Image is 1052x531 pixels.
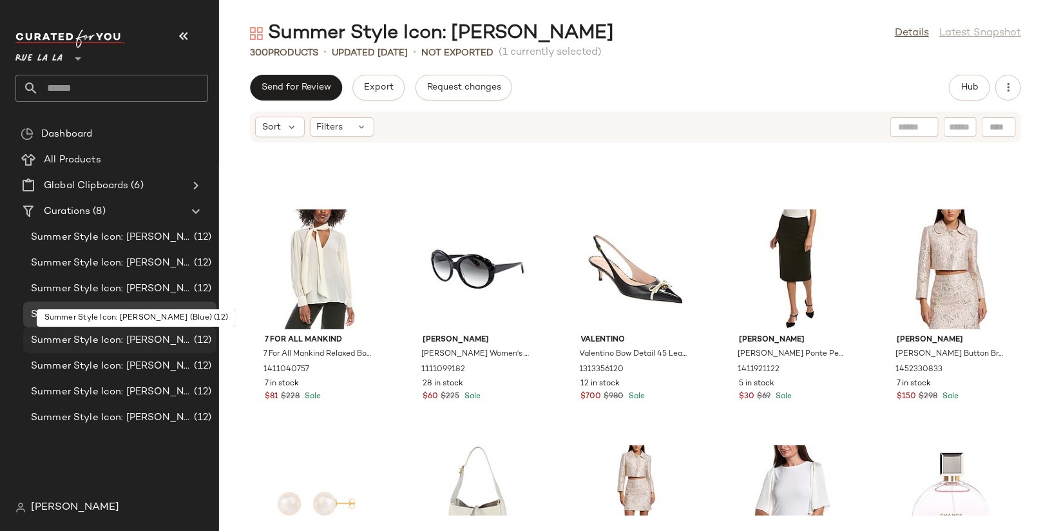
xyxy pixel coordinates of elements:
span: Request changes [426,82,501,93]
span: Curations [44,204,90,219]
img: svg%3e [21,128,33,140]
span: 28 in stock [423,378,463,390]
span: Summer Style Icon: [PERSON_NAME] [31,307,182,322]
span: Dashboard [41,127,92,142]
span: All Products [44,153,101,168]
span: (12) [191,385,211,400]
span: Summer Style Icon: [PERSON_NAME] [31,385,191,400]
span: [PERSON_NAME] [31,500,119,516]
span: Hub [961,82,979,93]
img: svg%3e [15,503,26,513]
span: $700 [581,391,602,403]
span: [PERSON_NAME] [739,334,848,346]
span: (1 currently selected) [499,45,602,61]
span: 1313356120 [580,364,624,376]
img: 1111099182_RLLATH.jpg [412,209,542,329]
span: Summer Style Icon: [PERSON_NAME] (Blue) [31,333,191,348]
span: 1411040757 [263,364,309,376]
span: 7 For All Mankind [265,334,374,346]
span: Filters [317,121,343,134]
span: Sort [262,121,281,134]
span: (12) [191,410,211,425]
span: Sale [627,392,646,401]
span: Summer Style Icon: [PERSON_NAME] [31,282,191,296]
span: $298 [919,391,937,403]
img: cfy_white_logo.C9jOOHJF.svg [15,30,125,48]
span: (12) [191,230,211,245]
a: Details [895,26,929,41]
span: Summer Style Icon: [PERSON_NAME] (Pink) [31,359,191,374]
span: (8) [90,204,105,219]
span: [PERSON_NAME] Button Brocade Cropped Jacket [895,349,1005,360]
img: 1313356120_RLLATH.jpg [571,209,701,329]
span: • [323,45,327,61]
span: Send for Review [261,82,331,93]
span: (12) [191,282,211,296]
span: [PERSON_NAME] Women's [PERSON_NAME] 56mm Sunglasses [421,349,531,360]
span: Summer Style Icon: [PERSON_NAME] Women [31,410,191,425]
div: Products [250,46,318,60]
span: (12) [191,256,211,271]
span: Summer Style Icon: [PERSON_NAME] [31,230,191,245]
img: 1452330833_RLLATH.jpg [886,209,1017,329]
div: Summer Style Icon: [PERSON_NAME] [250,21,614,46]
span: 7 in stock [897,378,931,390]
span: Sale [302,392,321,401]
span: Valentino [581,334,691,346]
img: 1411040757_RLLATH.jpg [254,209,385,329]
span: 12 in stock [581,378,620,390]
span: Sale [773,392,792,401]
p: Not Exported [421,46,493,60]
span: (6) [128,179,143,193]
span: Valentino Bow Detail 45 Leather Slingback Pump [580,349,689,360]
span: $228 [281,391,300,403]
button: Request changes [416,75,512,101]
span: $980 [604,391,624,403]
span: 5 in stock [739,378,774,390]
span: 7 For All Mankind Relaxed Bow Silk Blouse [263,349,373,360]
span: Sale [462,392,481,401]
span: $30 [739,391,754,403]
span: [PERSON_NAME] [423,334,532,346]
span: $69 [757,391,770,403]
span: [PERSON_NAME] Ponte Pencil Skirt [738,349,847,360]
p: updated [DATE] [332,46,408,60]
button: Send for Review [250,75,342,101]
span: [PERSON_NAME] [897,334,1006,346]
img: svg%3e [250,27,263,40]
span: $225 [441,391,459,403]
span: Export [363,82,394,93]
button: Export [352,75,405,101]
button: Hub [949,75,990,101]
img: 1411921122_RLLATH.jpg [729,209,859,329]
span: • [413,45,416,61]
span: Summer Style Icon: [PERSON_NAME] (Blue) [31,256,191,271]
span: 1411921122 [738,364,779,376]
span: 7 in stock [265,378,299,390]
span: (12) [191,333,211,348]
span: Sale [940,392,959,401]
span: $60 [423,391,438,403]
span: Global Clipboards [44,179,128,193]
span: 1452330833 [895,364,942,376]
span: 300 [250,48,268,58]
span: 1111099182 [421,364,465,376]
span: Rue La La [15,44,62,67]
span: $81 [265,391,278,403]
span: (12) [191,359,211,374]
span: $150 [897,391,916,403]
span: (300) [182,307,211,322]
